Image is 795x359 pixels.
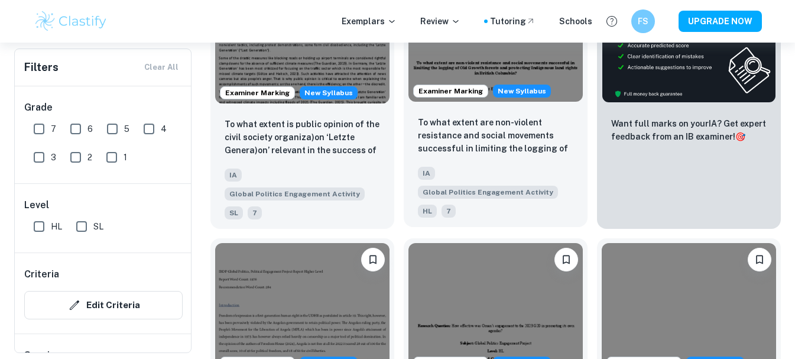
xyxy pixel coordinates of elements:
[418,186,558,199] span: Global Politics Engagement Activity
[493,85,551,98] div: Starting from the May 2026 session, the Global Politics Engagement Activity requirements have cha...
[300,86,358,99] div: Starting from the May 2026 session, the Global Politics Engagement Activity requirements have cha...
[602,11,622,31] button: Help and Feedback
[225,118,380,158] p: To what extent is public opinion of the civil society organiza)on ‘Letzte Genera)on’ relevant in ...
[414,86,488,96] span: Examiner Marking
[34,9,109,33] img: Clastify logo
[679,11,762,32] button: UPGRADE NOW
[225,187,365,200] span: Global Politics Engagement Activity
[559,15,592,28] a: Schools
[554,248,578,271] button: Bookmark
[248,206,262,219] span: 7
[420,15,460,28] p: Review
[748,248,771,271] button: Bookmark
[611,117,767,143] p: Want full marks on your IA ? Get expert feedback from an IB examiner!
[93,220,103,233] span: SL
[631,9,655,33] button: FS
[51,122,56,135] span: 7
[87,122,93,135] span: 6
[87,151,92,164] span: 2
[225,169,242,182] span: IA
[418,116,573,156] p: To what extent are non-violent resistance and social movements successful in limiting the logging...
[51,220,62,233] span: HL
[124,151,127,164] span: 1
[24,267,59,282] h6: Criteria
[442,205,456,218] span: 7
[342,15,397,28] p: Exemplars
[51,151,56,164] span: 3
[24,291,183,319] button: Edit Criteria
[418,167,435,180] span: IA
[418,205,437,218] span: HL
[220,88,294,98] span: Examiner Marking
[124,122,129,135] span: 5
[361,248,385,271] button: Bookmark
[161,122,167,135] span: 4
[24,198,183,212] h6: Level
[24,101,183,115] h6: Grade
[24,59,59,76] h6: Filters
[735,132,745,141] span: 🎯
[300,86,358,99] span: New Syllabus
[493,85,551,98] span: New Syllabus
[490,15,536,28] a: Tutoring
[225,206,243,219] span: SL
[636,15,650,28] h6: FS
